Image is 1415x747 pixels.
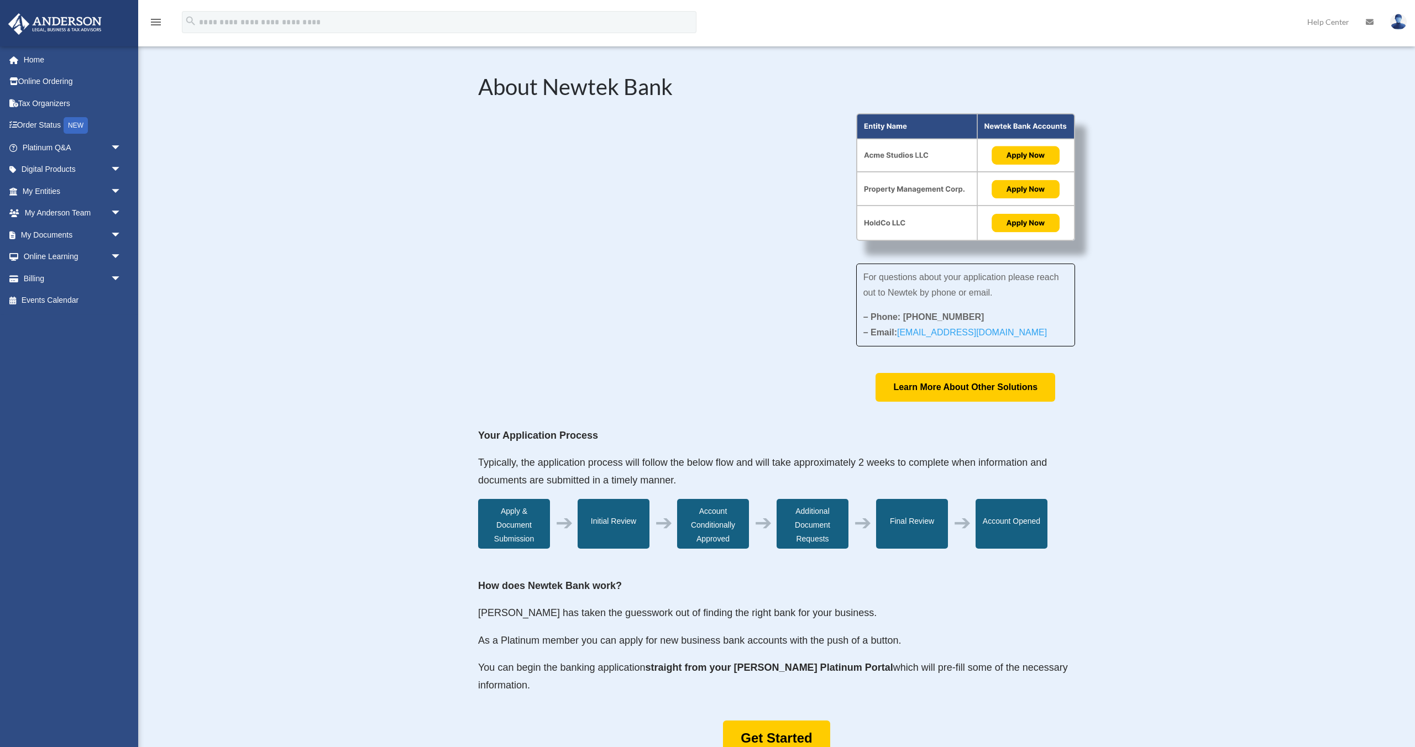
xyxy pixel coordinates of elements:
[655,516,673,530] div: ➔
[64,117,88,134] div: NEW
[646,662,893,673] strong: straight from your [PERSON_NAME] Platinum Portal
[578,499,649,549] div: Initial Review
[8,92,138,114] a: Tax Organizers
[478,499,550,549] div: Apply & Document Submission
[754,516,772,530] div: ➔
[8,71,138,93] a: Online Ordering
[478,76,1075,103] h2: About Newtek Bank
[8,180,138,202] a: My Entitiesarrow_drop_down
[478,457,1047,486] span: Typically, the application process will follow the below flow and will take approximately 2 weeks...
[8,136,138,159] a: Platinum Q&Aarrow_drop_down
[8,246,138,268] a: Online Learningarrow_drop_down
[863,328,1047,337] strong: – Email:
[478,580,622,591] strong: How does Newtek Bank work?
[863,272,1059,297] span: For questions about your application please reach out to Newtek by phone or email.
[111,224,133,246] span: arrow_drop_down
[149,19,163,29] a: menu
[876,499,948,549] div: Final Review
[8,290,138,312] a: Events Calendar
[185,15,197,27] i: search
[149,15,163,29] i: menu
[953,516,971,530] div: ➔
[863,312,984,322] strong: – Phone: [PHONE_NUMBER]
[478,430,598,441] strong: Your Application Process
[677,499,749,549] div: Account Conditionally Approved
[876,373,1055,401] a: Learn More About Other Solutions
[8,159,138,181] a: Digital Productsarrow_drop_down
[856,113,1075,241] img: About Partnership Graphic (3)
[8,114,138,137] a: Order StatusNEW
[1390,14,1407,30] img: User Pic
[897,328,1047,343] a: [EMAIL_ADDRESS][DOMAIN_NAME]
[8,224,138,246] a: My Documentsarrow_drop_down
[111,159,133,181] span: arrow_drop_down
[111,246,133,269] span: arrow_drop_down
[854,516,872,530] div: ➔
[478,659,1075,694] p: You can begin the banking application which will pre-fill some of the necessary information.
[478,632,1075,660] p: As a Platinum member you can apply for new business bank accounts with the push of a button.
[111,202,133,225] span: arrow_drop_down
[478,604,1075,632] p: [PERSON_NAME] has taken the guesswork out of finding the right bank for your business.
[111,136,133,159] span: arrow_drop_down
[777,499,848,549] div: Additional Document Requests
[111,180,133,203] span: arrow_drop_down
[8,202,138,224] a: My Anderson Teamarrow_drop_down
[5,13,105,35] img: Anderson Advisors Platinum Portal
[111,267,133,290] span: arrow_drop_down
[555,516,573,530] div: ➔
[8,267,138,290] a: Billingarrow_drop_down
[8,49,138,71] a: Home
[478,113,823,307] iframe: NewtekOne and Newtek Bank's Partnership with Anderson Advisors
[976,499,1047,549] div: Account Opened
